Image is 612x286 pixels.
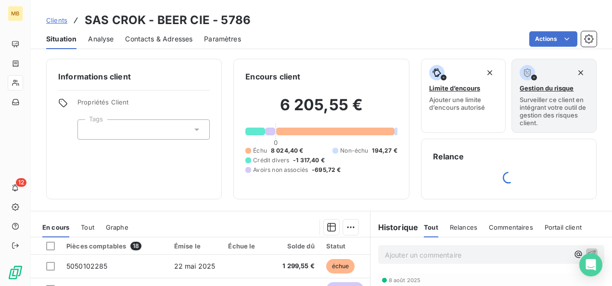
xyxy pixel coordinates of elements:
[421,59,506,133] button: Limite d’encoursAjouter une limite d’encours autorisé
[282,242,315,250] div: Solde dû
[8,265,23,280] img: Logo LeanPay
[253,146,267,155] span: Échu
[174,242,217,250] div: Émise le
[174,262,216,270] span: 22 mai 2025
[245,71,300,82] h6: Encours client
[271,146,304,155] span: 8 024,40 €
[46,15,67,25] a: Clients
[66,262,108,270] span: 5050102285
[16,178,26,187] span: 12
[46,16,67,24] span: Clients
[245,95,397,124] h2: 6 205,55 €
[253,166,308,174] span: Avoirs non associés
[450,223,477,231] span: Relances
[66,242,163,250] div: Pièces comptables
[88,34,114,44] span: Analyse
[125,34,192,44] span: Contacts & Adresses
[253,156,289,165] span: Crédit divers
[511,59,597,133] button: Gestion du risqueSurveiller ce client en intégrant votre outil de gestion des risques client.
[86,125,93,134] input: Ajouter une valeur
[429,84,480,92] span: Limite d’encours
[8,6,23,21] div: MB
[433,151,585,162] h6: Relance
[424,223,438,231] span: Tout
[529,31,577,47] button: Actions
[312,166,341,174] span: -695,72 €
[489,223,533,231] span: Commentaires
[340,146,368,155] span: Non-échu
[228,242,271,250] div: Échue le
[282,261,315,271] span: 1 299,55 €
[429,96,498,111] span: Ajouter une limite d’encours autorisé
[81,223,94,231] span: Tout
[520,96,588,127] span: Surveiller ce client en intégrant votre outil de gestion des risques client.
[372,146,397,155] span: 194,27 €
[370,221,419,233] h6: Historique
[46,34,76,44] span: Situation
[293,156,325,165] span: -1 317,40 €
[130,242,141,250] span: 18
[77,98,210,112] span: Propriétés Client
[274,139,278,146] span: 0
[545,223,582,231] span: Portail client
[389,277,421,283] span: 8 août 2025
[326,259,355,273] span: échue
[85,12,251,29] h3: SAS CROK - BEER CIE - 5786
[58,71,210,82] h6: Informations client
[106,223,128,231] span: Graphe
[204,34,241,44] span: Paramètres
[42,223,69,231] span: En cours
[520,84,574,92] span: Gestion du risque
[579,253,602,276] div: Open Intercom Messenger
[326,242,368,250] div: Statut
